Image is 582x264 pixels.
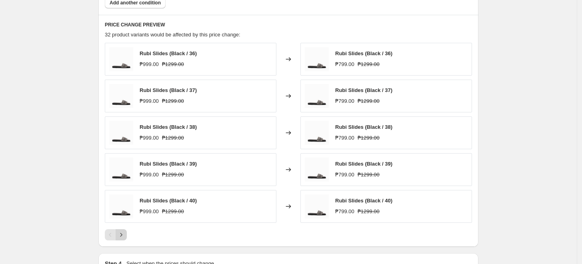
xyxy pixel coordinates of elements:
div: ₱999.00 [140,171,159,179]
strike: ₱1299.00 [162,97,184,105]
strike: ₱1299.00 [162,171,184,179]
div: ₱999.00 [140,134,159,142]
span: Rubi Slides (Black / 36) [140,50,197,56]
span: Rubi Slides (Black / 37) [140,87,197,93]
h6: PRICE CHANGE PREVIEW [105,22,472,28]
strike: ₱1299.00 [358,97,380,105]
div: ₱799.00 [335,208,354,216]
div: ₱999.00 [140,60,159,68]
span: 32 product variants would be affected by this price change: [105,32,240,38]
div: ₱799.00 [335,60,354,68]
img: Rubi_Black_1_80x.jpg [109,121,133,145]
span: Rubi Slides (Black / 37) [335,87,392,93]
strike: ₱1299.00 [162,60,184,68]
strike: ₱1299.00 [358,208,380,216]
span: Rubi Slides (Black / 40) [140,198,197,204]
span: Rubi Slides (Black / 39) [140,161,197,167]
div: ₱799.00 [335,134,354,142]
strike: ₱1299.00 [358,171,380,179]
div: ₱799.00 [335,97,354,105]
img: Rubi_Black_1_80x.jpg [305,84,329,108]
span: Rubi Slides (Black / 36) [335,50,392,56]
span: Rubi Slides (Black / 39) [335,161,392,167]
img: Rubi_Black_1_80x.jpg [305,194,329,218]
strike: ₱1299.00 [162,208,184,216]
img: Rubi_Black_1_80x.jpg [109,84,133,108]
span: Rubi Slides (Black / 40) [335,198,392,204]
img: Rubi_Black_1_80x.jpg [109,194,133,218]
img: Rubi_Black_1_80x.jpg [109,158,133,182]
div: ₱799.00 [335,171,354,179]
img: Rubi_Black_1_80x.jpg [109,47,133,71]
span: Rubi Slides (Black / 38) [140,124,197,130]
span: Rubi Slides (Black / 38) [335,124,392,130]
img: Rubi_Black_1_80x.jpg [305,158,329,182]
div: ₱999.00 [140,208,159,216]
nav: Pagination [105,229,127,240]
div: ₱999.00 [140,97,159,105]
img: Rubi_Black_1_80x.jpg [305,121,329,145]
button: Next [116,229,127,240]
strike: ₱1299.00 [358,134,380,142]
img: Rubi_Black_1_80x.jpg [305,47,329,71]
strike: ₱1299.00 [358,60,380,68]
strike: ₱1299.00 [162,134,184,142]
